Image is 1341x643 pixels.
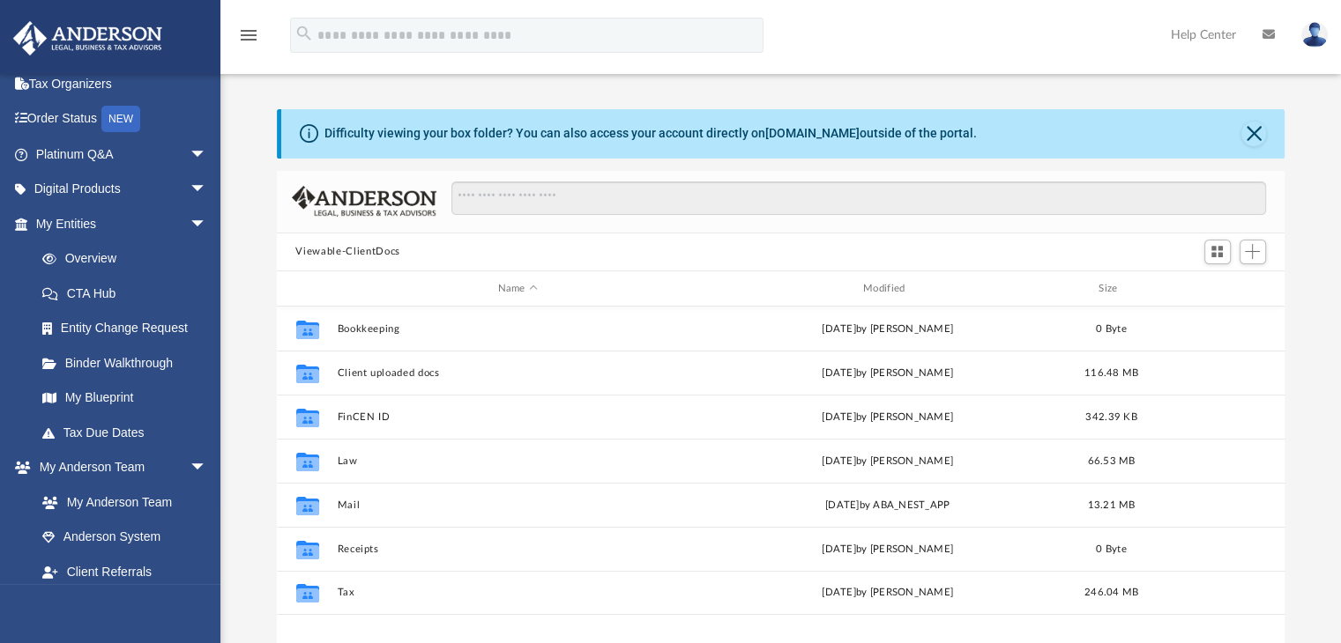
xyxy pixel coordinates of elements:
a: Platinum Q&Aarrow_drop_down [12,137,234,172]
div: [DATE] by [PERSON_NAME] [706,454,1068,469]
div: [DATE] by ABA_NEST_APP [706,498,1068,514]
span: 66.53 MB [1087,456,1135,466]
span: arrow_drop_down [190,172,225,208]
a: [DOMAIN_NAME] [765,126,860,140]
span: arrow_drop_down [190,450,225,486]
a: Entity Change Request [25,311,234,346]
span: [DATE] [822,588,856,598]
a: Digital Productsarrow_drop_down [12,172,234,207]
button: Viewable-ClientDocs [295,244,399,260]
a: CTA Hub [25,276,234,311]
button: Law [337,455,698,467]
span: 342.39 KB [1085,412,1136,422]
i: search [294,24,314,43]
input: Search files and folders [451,181,1265,215]
a: Anderson System [25,520,225,555]
div: id [1154,281,1278,297]
img: User Pic [1301,22,1328,48]
button: Mail [337,499,698,511]
span: arrow_drop_down [190,137,225,173]
div: id [284,281,328,297]
a: Overview [25,241,234,277]
span: 0 Byte [1096,544,1127,554]
a: Client Referrals [25,554,225,589]
img: Anderson Advisors Platinum Portal [8,21,168,55]
button: Add [1240,240,1266,264]
div: NEW [101,106,140,132]
span: 116.48 MB [1084,368,1137,378]
div: [DATE] by [PERSON_NAME] [706,410,1068,425]
a: Tax Organizers [12,66,234,101]
a: Tax Due Dates [25,415,234,450]
div: [DATE] by [PERSON_NAME] [706,321,1068,337]
div: Difficulty viewing your box folder? You can also access your account directly on outside of the p... [324,124,977,143]
div: [DATE] by [PERSON_NAME] [706,542,1068,558]
button: Bookkeeping [337,323,698,335]
a: My Blueprint [25,381,225,416]
div: Modified [706,281,1069,297]
a: menu [238,33,259,46]
div: [DATE] by [PERSON_NAME] [706,366,1068,381]
span: 0 Byte [1096,324,1127,334]
a: Order StatusNEW [12,101,234,137]
button: Close [1241,122,1266,146]
span: 13.21 MB [1087,500,1135,510]
button: Receipts [337,543,698,555]
div: Size [1076,281,1146,297]
span: arrow_drop_down [190,206,225,242]
a: My Entitiesarrow_drop_down [12,206,234,241]
span: 246.04 MB [1084,588,1137,598]
a: My Anderson Teamarrow_drop_down [12,450,225,485]
button: Switch to Grid View [1204,240,1231,264]
div: by [PERSON_NAME] [706,586,1068,602]
button: FinCEN ID [337,411,698,423]
button: Client uploaded docs [337,367,698,379]
a: Binder Walkthrough [25,345,234,381]
div: Name [336,281,698,297]
button: Tax [337,588,698,599]
i: menu [238,25,259,46]
a: My Anderson Team [25,484,216,520]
